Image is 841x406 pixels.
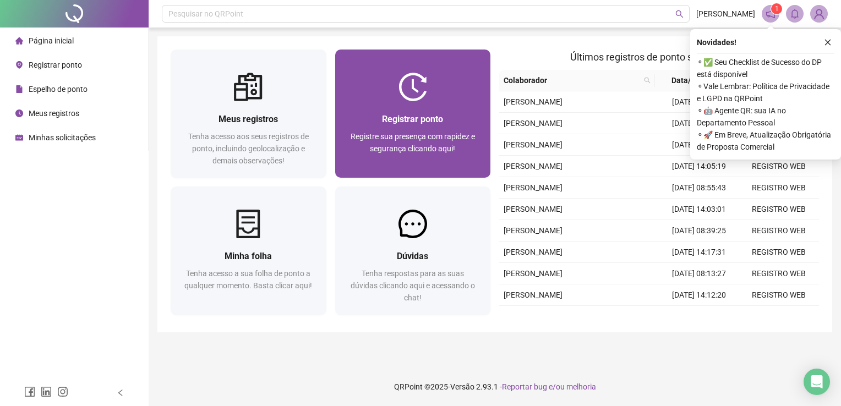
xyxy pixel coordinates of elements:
td: [DATE] 14:17:31 [659,242,739,263]
span: schedule [15,134,23,141]
span: search [642,72,653,89]
span: Registrar ponto [382,114,443,124]
span: bell [790,9,800,19]
span: 1 [775,5,779,13]
span: file [15,85,23,93]
span: [PERSON_NAME] [504,269,563,278]
span: ⚬ Vale Lembrar: Política de Privacidade e LGPD na QRPoint [697,80,834,105]
td: [DATE] 08:39:25 [659,220,739,242]
td: [DATE] 08:14:24 [659,134,739,156]
a: Meus registrosTenha acesso aos seus registros de ponto, incluindo geolocalização e demais observa... [171,50,326,178]
span: Registrar ponto [29,61,82,69]
td: [DATE] 08:20:41 [659,306,739,327]
span: Últimos registros de ponto sincronizados [570,51,748,63]
td: [DATE] 08:07:46 [659,91,739,113]
span: linkedin [41,386,52,397]
span: Meus registros [219,114,278,124]
span: notification [766,9,776,19]
a: Minha folhaTenha acesso a sua folha de ponto a qualquer momento. Basta clicar aqui! [171,186,326,315]
span: ⚬ 🚀 Em Breve, Atualização Obrigatória de Proposta Comercial [697,129,834,153]
img: 86812 [811,6,827,22]
td: [DATE] 08:55:43 [659,177,739,199]
span: search [675,10,684,18]
span: instagram [57,386,68,397]
a: DúvidasTenha respostas para as suas dúvidas clicando aqui e acessando o chat! [335,186,491,315]
span: close [824,39,832,46]
td: [DATE] 14:03:01 [659,199,739,220]
span: [PERSON_NAME] [504,97,563,106]
span: [PERSON_NAME] [504,119,563,128]
td: [DATE] 14:07:19 [659,113,739,134]
span: [PERSON_NAME] [504,162,563,171]
span: ⚬ 🤖 Agente QR: sua IA no Departamento Pessoal [697,105,834,129]
span: Minha folha [225,251,272,261]
span: [PERSON_NAME] [504,183,563,192]
td: REGISTRO WEB [739,242,819,263]
span: [PERSON_NAME] [504,248,563,256]
span: Registre sua presença com rapidez e segurança clicando aqui! [351,132,475,153]
td: [DATE] 14:12:20 [659,284,739,306]
span: environment [15,61,23,69]
td: [DATE] 14:05:19 [659,156,739,177]
span: ⚬ ✅ Seu Checklist de Sucesso do DP está disponível [697,56,834,80]
footer: QRPoint © 2025 - 2.93.1 - [149,367,841,406]
span: Colaborador [504,74,640,86]
span: Tenha respostas para as suas dúvidas clicando aqui e acessando o chat! [351,269,475,302]
td: REGISTRO WEB [739,263,819,284]
span: [PERSON_NAME] [504,205,563,213]
td: REGISTRO WEB [739,220,819,242]
span: [PERSON_NAME] [504,290,563,299]
span: Novidades ! [697,36,736,48]
th: Data/Hora [655,70,733,91]
div: Open Intercom Messenger [804,369,830,395]
span: Dúvidas [397,251,428,261]
span: Tenha acesso aos seus registros de ponto, incluindo geolocalização e demais observações! [188,132,309,165]
td: REGISTRO WEB [739,199,819,220]
a: Registrar pontoRegistre sua presença com rapidez e segurança clicando aqui! [335,50,491,178]
span: clock-circle [15,109,23,117]
span: Minhas solicitações [29,133,96,142]
span: Tenha acesso a sua folha de ponto a qualquer momento. Basta clicar aqui! [184,269,312,290]
span: Data/Hora [659,74,719,86]
td: REGISTRO WEB [739,306,819,327]
span: Espelho de ponto [29,85,88,94]
td: REGISTRO WEB [739,284,819,306]
span: Meus registros [29,109,79,118]
span: Versão [450,382,474,391]
span: facebook [24,386,35,397]
span: Reportar bug e/ou melhoria [502,382,596,391]
span: [PERSON_NAME] [504,140,563,149]
span: [PERSON_NAME] [504,226,563,235]
td: REGISTRO WEB [739,177,819,199]
td: [DATE] 08:13:27 [659,263,739,284]
sup: 1 [771,3,782,14]
span: [PERSON_NAME] [696,8,755,20]
td: REGISTRO WEB [739,156,819,177]
span: left [117,389,124,397]
span: Página inicial [29,36,74,45]
span: search [644,77,651,84]
span: home [15,37,23,45]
